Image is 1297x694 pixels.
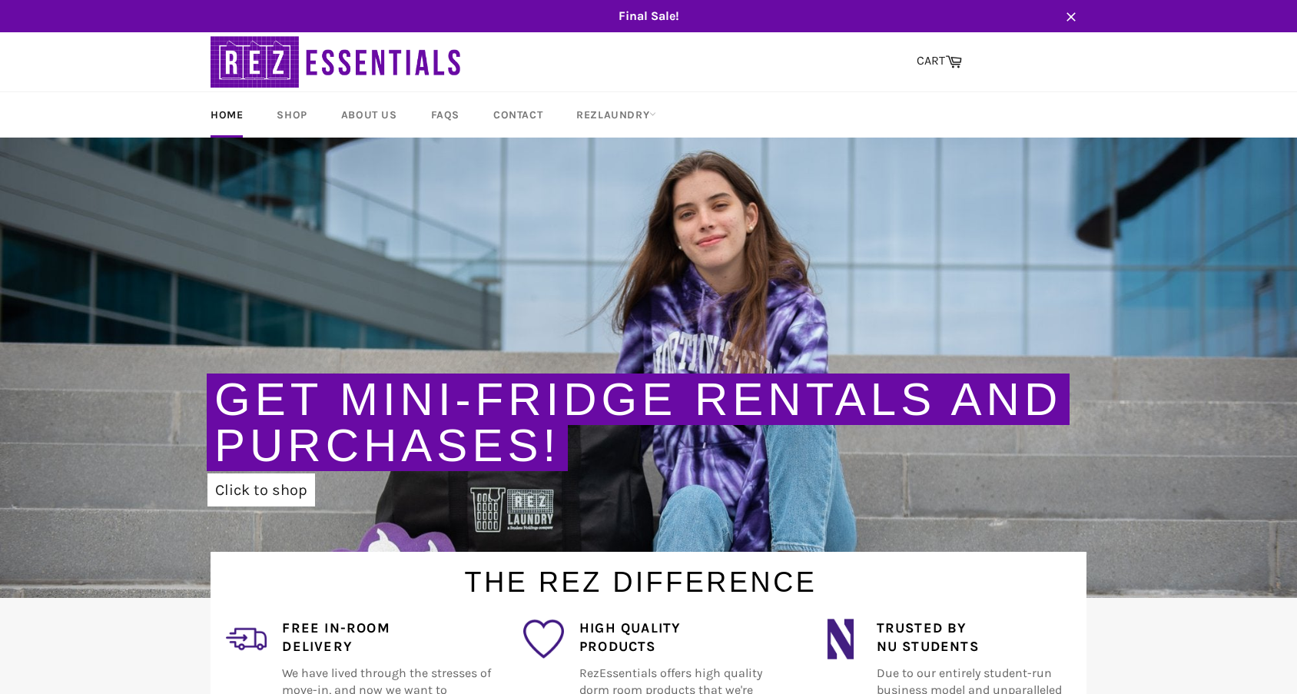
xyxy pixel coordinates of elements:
img: northwestern_wildcats_tiny.png [820,619,861,659]
span: Final Sale! [195,8,1102,25]
a: About Us [326,92,413,138]
img: delivery_2.png [226,619,267,659]
h4: Free In-Room Delivery [282,619,492,657]
img: favorite_1.png [523,619,564,659]
a: FAQs [416,92,475,138]
a: Contact [478,92,558,138]
a: RezLaundry [561,92,672,138]
img: RezEssentials [211,32,464,91]
a: Home [195,92,258,138]
a: Shop [261,92,322,138]
a: CART [909,45,970,78]
h1: The Rez Difference [195,552,1086,602]
h4: Trusted by NU Students [877,619,1086,657]
a: Get Mini-Fridge Rentals and Purchases! [214,374,1062,471]
a: Click to shop [207,473,315,506]
h4: High Quality Products [579,619,789,657]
